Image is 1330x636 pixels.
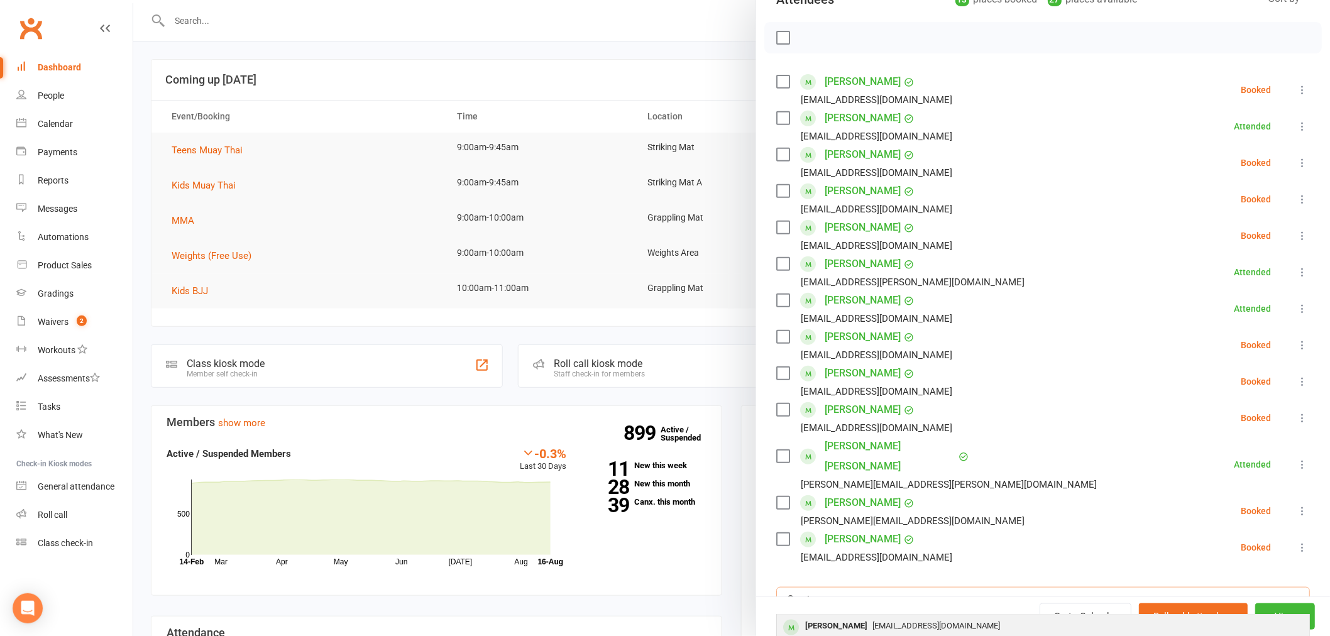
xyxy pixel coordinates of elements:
[16,251,133,280] a: Product Sales
[1241,414,1271,422] div: Booked
[1241,158,1271,167] div: Booked
[1241,377,1271,386] div: Booked
[825,363,901,383] a: [PERSON_NAME]
[825,217,901,238] a: [PERSON_NAME]
[1241,543,1271,552] div: Booked
[801,513,1025,529] div: [PERSON_NAME][EMAIL_ADDRESS][DOMAIN_NAME]
[16,501,133,529] a: Roll call
[825,254,901,274] a: [PERSON_NAME]
[1040,603,1131,630] a: Go to Calendar
[16,110,133,138] a: Calendar
[16,365,133,393] a: Assessments
[38,430,83,440] div: What's New
[13,593,43,623] div: Open Intercom Messenger
[38,119,73,129] div: Calendar
[16,280,133,308] a: Gradings
[801,347,952,363] div: [EMAIL_ADDRESS][DOMAIN_NAME]
[801,476,1097,493] div: [PERSON_NAME][EMAIL_ADDRESS][PERSON_NAME][DOMAIN_NAME]
[38,260,92,270] div: Product Sales
[801,128,952,145] div: [EMAIL_ADDRESS][DOMAIN_NAME]
[38,147,77,157] div: Payments
[825,108,901,128] a: [PERSON_NAME]
[38,90,64,101] div: People
[825,181,901,201] a: [PERSON_NAME]
[38,345,75,355] div: Workouts
[16,336,133,365] a: Workouts
[15,13,47,44] a: Clubworx
[801,201,952,217] div: [EMAIL_ADDRESS][DOMAIN_NAME]
[801,310,952,327] div: [EMAIL_ADDRESS][DOMAIN_NAME]
[16,529,133,557] a: Class kiosk mode
[16,473,133,501] a: General attendance kiosk mode
[16,167,133,195] a: Reports
[38,175,69,185] div: Reports
[1234,268,1271,277] div: Attended
[16,223,133,251] a: Automations
[16,82,133,110] a: People
[1234,460,1271,469] div: Attended
[1241,85,1271,94] div: Booked
[801,165,952,181] div: [EMAIL_ADDRESS][DOMAIN_NAME]
[801,549,952,566] div: [EMAIL_ADDRESS][DOMAIN_NAME]
[38,538,93,548] div: Class check-in
[783,620,799,635] div: member
[1234,304,1271,313] div: Attended
[776,587,1310,613] input: Search to add attendees
[16,195,133,223] a: Messages
[801,238,952,254] div: [EMAIL_ADDRESS][DOMAIN_NAME]
[38,62,81,72] div: Dashboard
[16,138,133,167] a: Payments
[38,402,60,412] div: Tasks
[16,308,133,336] a: Waivers 2
[1241,231,1271,240] div: Booked
[1234,122,1271,131] div: Attended
[38,373,100,383] div: Assessments
[872,621,1000,630] span: [EMAIL_ADDRESS][DOMAIN_NAME]
[825,400,901,420] a: [PERSON_NAME]
[38,510,67,520] div: Roll call
[825,529,901,549] a: [PERSON_NAME]
[1241,507,1271,515] div: Booked
[1255,603,1315,630] button: View
[825,493,901,513] a: [PERSON_NAME]
[1139,603,1248,630] button: Bulk add attendees
[38,288,74,299] div: Gradings
[801,274,1025,290] div: [EMAIL_ADDRESS][PERSON_NAME][DOMAIN_NAME]
[16,393,133,421] a: Tasks
[825,145,901,165] a: [PERSON_NAME]
[1241,195,1271,204] div: Booked
[825,327,901,347] a: [PERSON_NAME]
[800,617,872,635] div: [PERSON_NAME]
[825,72,901,92] a: [PERSON_NAME]
[38,204,77,214] div: Messages
[825,436,955,476] a: [PERSON_NAME] [PERSON_NAME]
[38,317,69,327] div: Waivers
[16,53,133,82] a: Dashboard
[801,92,952,108] div: [EMAIL_ADDRESS][DOMAIN_NAME]
[38,481,114,491] div: General attendance
[38,232,89,242] div: Automations
[1241,341,1271,349] div: Booked
[16,421,133,449] a: What's New
[77,315,87,326] span: 2
[801,383,952,400] div: [EMAIL_ADDRESS][DOMAIN_NAME]
[801,420,952,436] div: [EMAIL_ADDRESS][DOMAIN_NAME]
[825,290,901,310] a: [PERSON_NAME]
